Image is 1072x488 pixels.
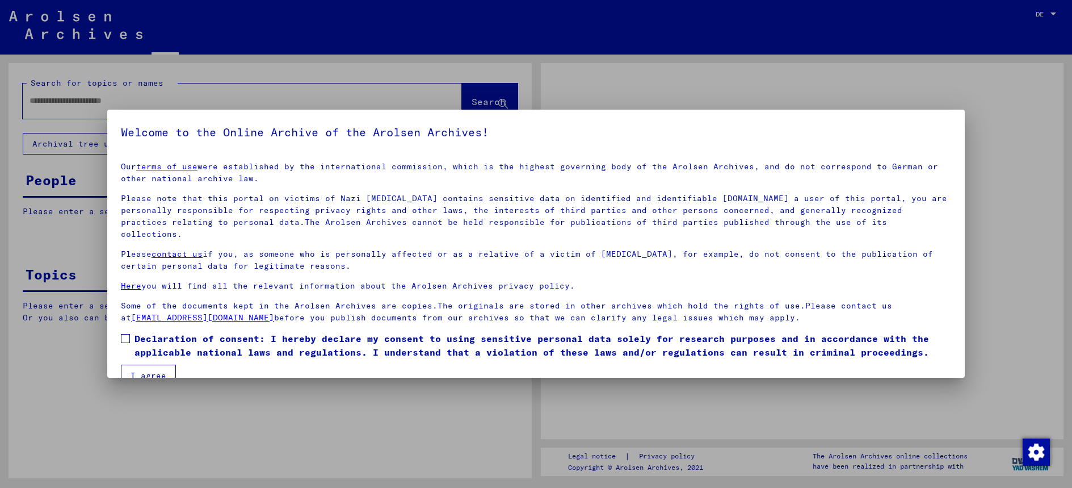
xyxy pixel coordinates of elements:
[121,300,951,324] p: Some of the documents kept in the Arolsen Archives are copies.The originals are stored in other a...
[121,281,141,291] a: Here
[121,161,951,185] p: Our were established by the international commission, which is the highest governing body of the ...
[121,280,951,292] p: you will find all the relevant information about the Arolsen Archives privacy policy.
[121,365,176,386] button: I agree
[1023,439,1050,466] img: Zustimmung ändern
[1022,438,1049,465] div: Zustimmung ändern
[121,248,951,272] p: Please if you, as someone who is personally affected or as a relative of a victim of [MEDICAL_DAT...
[136,161,197,172] a: terms of use
[152,249,203,259] a: contact us
[121,123,951,141] h5: Welcome to the Online Archive of the Arolsen Archives!
[134,332,951,359] span: Declaration of consent: I hereby declare my consent to using sensitive personal data solely for r...
[131,312,274,323] a: [EMAIL_ADDRESS][DOMAIN_NAME]
[121,193,951,240] p: Please note that this portal on victims of Nazi [MEDICAL_DATA] contains sensitive data on identif...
